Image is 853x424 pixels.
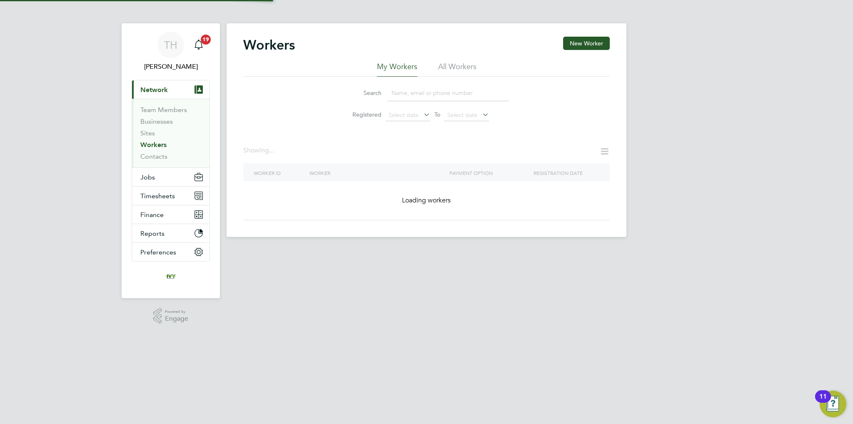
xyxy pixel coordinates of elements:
[132,32,210,72] a: TH[PERSON_NAME]
[165,308,188,315] span: Powered by
[132,168,210,186] button: Jobs
[140,173,155,181] span: Jobs
[438,62,476,77] li: All Workers
[132,99,210,167] div: Network
[132,205,210,224] button: Finance
[377,62,417,77] li: My Workers
[140,248,176,256] span: Preferences
[140,86,168,94] span: Network
[387,85,509,101] input: Name, email or phone number
[140,152,167,160] a: Contacts
[389,111,419,119] span: Select date
[269,146,274,155] span: ...
[132,80,210,99] button: Network
[132,62,210,72] span: Tom Harvey
[344,111,382,118] label: Registered
[243,146,276,155] div: Showing
[140,141,167,149] a: Workers
[344,89,382,97] label: Search
[819,397,827,407] div: 11
[122,23,220,298] nav: Main navigation
[447,111,477,119] span: Select date
[201,35,211,45] span: 19
[132,270,210,283] a: Go to home page
[243,37,295,53] h2: Workers
[164,40,177,50] span: TH
[132,187,210,205] button: Timesheets
[165,315,188,322] span: Engage
[153,308,189,324] a: Powered byEngage
[140,129,155,137] a: Sites
[432,109,443,120] span: To
[140,192,175,200] span: Timesheets
[132,224,210,242] button: Reports
[563,37,610,50] button: New Worker
[140,229,165,237] span: Reports
[164,270,177,283] img: ivyresourcegroup-logo-retina.png
[140,106,187,114] a: Team Members
[820,391,846,417] button: Open Resource Center, 11 new notifications
[140,117,173,125] a: Businesses
[132,243,210,261] button: Preferences
[140,211,164,219] span: Finance
[190,32,207,58] a: 19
